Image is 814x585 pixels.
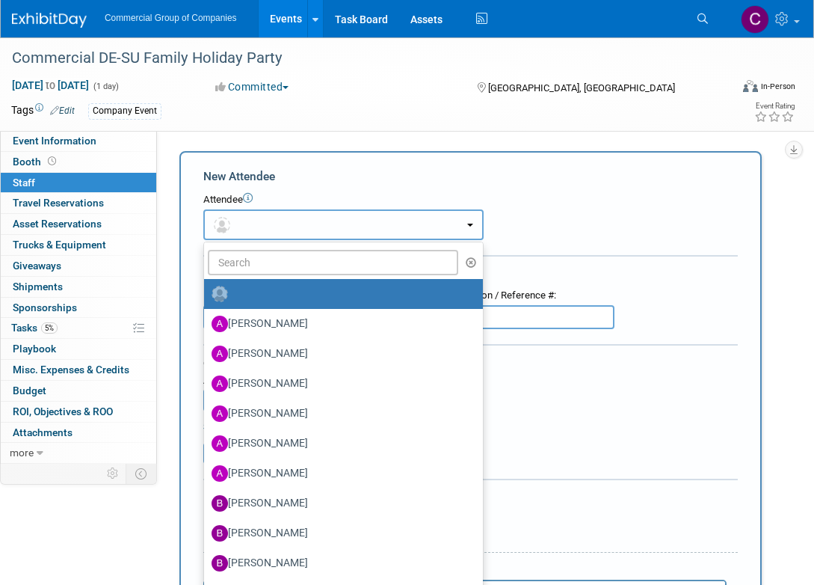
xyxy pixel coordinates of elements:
[100,464,126,483] td: Personalize Event Tab Strip
[13,385,46,396] span: Budget
[208,250,458,275] input: Search
[1,381,156,401] a: Budget
[43,79,58,91] span: to
[212,372,468,396] label: [PERSON_NAME]
[212,465,228,482] img: A.jpg
[1,131,156,151] a: Event Information
[1,339,156,359] a: Playbook
[13,426,73,438] span: Attachments
[212,316,228,332] img: A.jpg
[1,402,156,422] a: ROI, Objectives & ROO
[212,342,468,366] label: [PERSON_NAME]
[741,5,769,34] img: Cole Mattern
[212,435,228,452] img: A.jpg
[212,402,468,426] label: [PERSON_NAME]
[212,346,228,362] img: A.jpg
[1,235,156,255] a: Trucks & Equipment
[488,82,675,94] span: [GEOGRAPHIC_DATA], [GEOGRAPHIC_DATA]
[674,78,795,100] div: Event Format
[13,260,61,272] span: Giveaways
[212,432,468,456] label: [PERSON_NAME]
[126,464,157,483] td: Toggle Event Tabs
[212,521,468,545] label: [PERSON_NAME]
[1,193,156,213] a: Travel Reservations
[12,13,87,28] img: ExhibitDay
[203,193,738,207] div: Attendee
[1,360,156,380] a: Misc. Expenses & Credits
[13,405,113,417] span: ROI, Objectives & ROO
[210,79,295,94] button: Committed
[212,462,468,486] label: [PERSON_NAME]
[105,13,236,23] span: Commercial Group of Companies
[1,318,156,338] a: Tasks5%
[8,6,513,21] body: Rich Text Area. Press ALT-0 for help.
[212,491,468,515] label: [PERSON_NAME]
[1,256,156,276] a: Giveaways
[11,322,58,334] span: Tasks
[45,156,59,167] span: Booth not reserved yet
[50,105,75,116] a: Edit
[92,82,119,91] span: (1 day)
[1,214,156,234] a: Asset Reservations
[88,103,161,119] div: Company Event
[11,79,90,92] span: [DATE] [DATE]
[11,102,75,120] td: Tags
[1,443,156,463] a: more
[760,81,795,92] div: In-Person
[212,286,228,302] img: Unassigned-User-Icon.png
[212,495,228,512] img: B.jpg
[212,525,228,542] img: B.jpg
[743,80,758,92] img: Format-Inperson.png
[13,177,35,189] span: Staff
[212,555,228,572] img: B.jpg
[1,298,156,318] a: Sponsorships
[754,102,795,110] div: Event Rating
[1,173,156,193] a: Staff
[13,218,102,230] span: Asset Reservations
[435,289,614,303] div: Confirmation / Reference #:
[13,135,96,147] span: Event Information
[1,423,156,443] a: Attachments
[212,551,468,575] label: [PERSON_NAME]
[7,45,718,72] div: Commercial DE-SU Family Holiday Party
[13,364,129,376] span: Misc. Expenses & Credits
[212,405,228,422] img: A.jpg
[13,156,59,168] span: Booth
[1,277,156,297] a: Shipments
[13,197,104,209] span: Travel Reservations
[41,322,58,334] span: 5%
[13,281,63,292] span: Shipments
[212,312,468,336] label: [PERSON_NAME]
[13,343,56,355] span: Playbook
[13,239,106,251] span: Trucks & Equipment
[1,152,156,172] a: Booth
[212,376,228,392] img: A.jpg
[13,301,77,313] span: Sponsorships
[10,447,34,459] span: more
[203,168,738,185] div: New Attendee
